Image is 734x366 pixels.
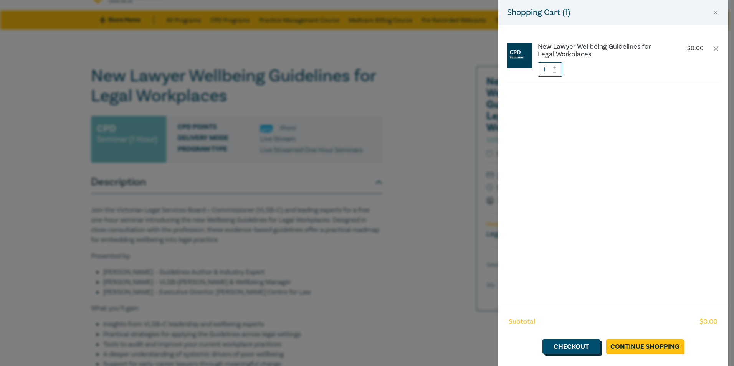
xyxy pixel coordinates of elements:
[538,62,562,77] input: 1
[538,43,665,58] a: New Lawyer Wellbeing Guidelines for Legal Workplaces
[507,43,532,68] img: CPD%20Seminar.jpg
[507,6,570,19] h5: Shopping Cart ( 1 )
[699,317,717,327] span: $ 0.00
[712,9,719,16] button: Close
[542,339,600,354] a: Checkout
[687,45,704,52] p: $ 0.00
[606,339,684,354] a: Continue Shopping
[509,317,535,327] span: Subtotal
